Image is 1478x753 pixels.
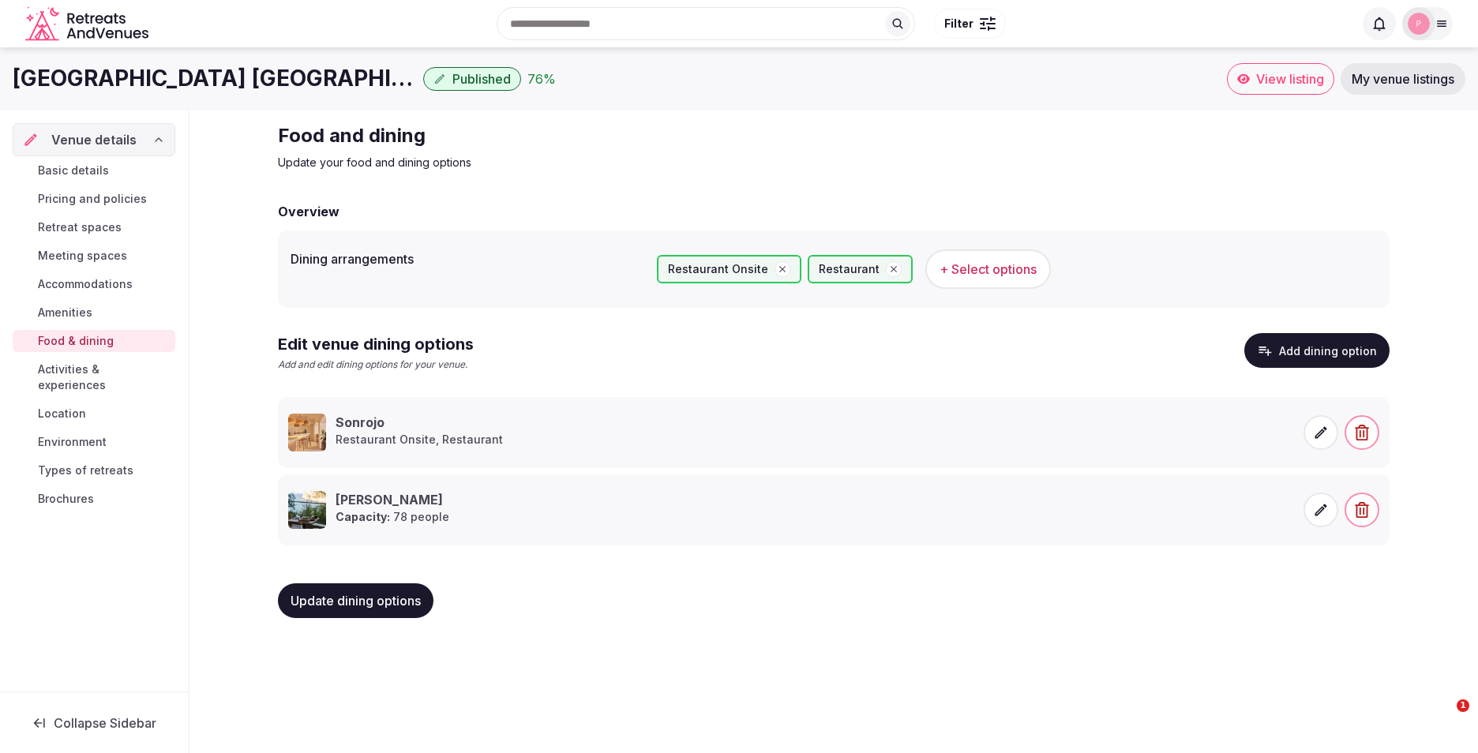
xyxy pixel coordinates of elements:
[38,276,133,292] span: Accommodations
[38,191,147,207] span: Pricing and policies
[13,159,175,182] a: Basic details
[336,414,503,431] h3: Sonrojo
[38,434,107,450] span: Environment
[288,414,326,451] img: Sonrojo
[13,63,417,94] h1: [GEOGRAPHIC_DATA] [GEOGRAPHIC_DATA]
[1341,63,1465,95] a: My venue listings
[25,6,152,42] a: Visit the homepage
[38,219,122,235] span: Retreat spaces
[925,249,1051,289] button: + Select options
[13,302,175,324] a: Amenities
[38,163,109,178] span: Basic details
[423,67,521,91] button: Published
[25,6,152,42] svg: Retreats and Venues company logo
[940,260,1037,278] span: + Select options
[1408,13,1430,35] img: paulo.deassis
[278,583,433,618] button: Update dining options
[336,510,390,523] strong: Capacity:
[1227,63,1334,95] a: View listing
[291,253,644,265] label: Dining arrangements
[38,248,127,264] span: Meeting spaces
[13,459,175,481] a: Types of retreats
[38,333,114,349] span: Food & dining
[291,593,421,609] span: Update dining options
[1352,71,1454,87] span: My venue listings
[527,69,556,88] div: 76 %
[38,463,133,478] span: Types of retreats
[278,202,339,221] h2: Overview
[38,362,169,393] span: Activities & experiences
[336,432,503,448] p: Restaurant Onsite, Restaurant
[278,358,474,372] p: Add and edit dining options for your venue.
[527,69,556,88] button: 76%
[13,245,175,267] a: Meeting spaces
[278,123,808,148] h2: Food and dining
[38,305,92,320] span: Amenities
[38,491,94,507] span: Brochures
[808,255,913,283] div: Restaurant
[336,491,449,508] h3: [PERSON_NAME]
[278,333,474,355] h2: Edit venue dining options
[51,130,137,149] span: Venue details
[934,9,1006,39] button: Filter
[1256,71,1324,87] span: View listing
[336,509,449,525] p: 78 people
[54,715,156,731] span: Collapse Sidebar
[13,403,175,425] a: Location
[13,188,175,210] a: Pricing and policies
[13,706,175,740] button: Collapse Sidebar
[288,491,326,529] img: NIKO
[657,255,801,283] div: Restaurant Onsite
[278,155,808,170] p: Update your food and dining options
[13,488,175,510] a: Brochures
[13,358,175,396] a: Activities & experiences
[1424,699,1462,737] iframe: Intercom live chat
[13,273,175,295] a: Accommodations
[13,216,175,238] a: Retreat spaces
[13,431,175,453] a: Environment
[1244,333,1390,368] button: Add dining option
[1457,699,1469,712] span: 1
[38,406,86,421] span: Location
[944,16,973,32] span: Filter
[13,330,175,352] a: Food & dining
[452,71,511,87] span: Published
